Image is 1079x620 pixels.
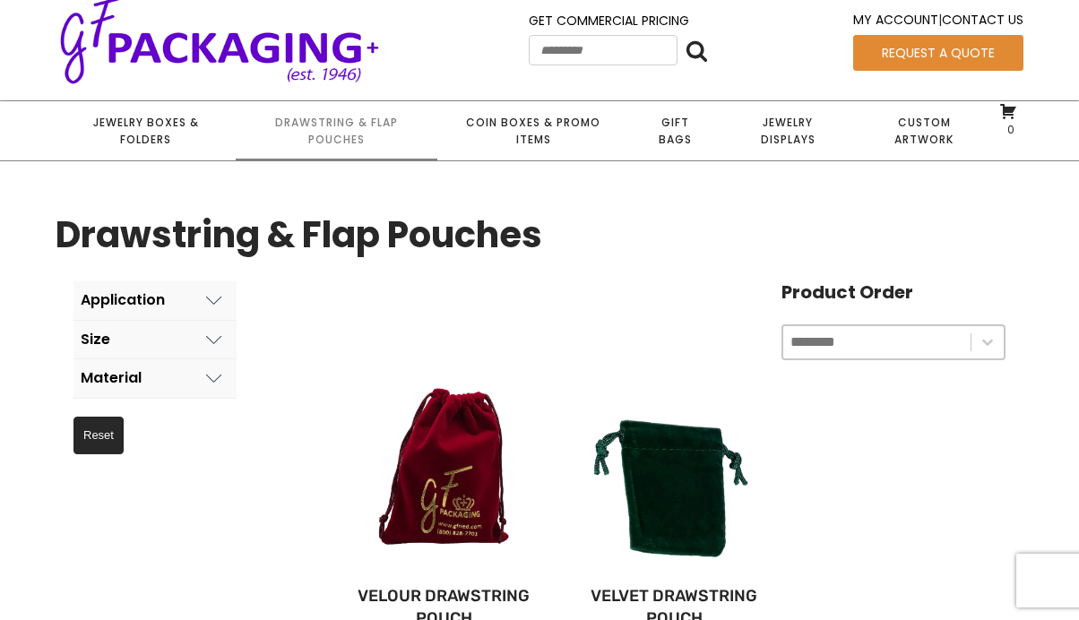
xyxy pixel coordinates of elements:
div: | [853,10,1023,34]
a: Gift Bags [629,101,721,160]
a: My Account [853,11,938,29]
button: Toggle List [971,326,1004,358]
a: Request a Quote [853,35,1023,71]
a: Coin Boxes & Promo Items [437,101,629,160]
a: Jewelry Displays [721,101,854,160]
span: 0 [1003,122,1014,137]
button: Material [73,359,237,398]
div: Material [81,370,142,386]
a: Drawstring & Flap Pouches [236,101,436,160]
button: Size [73,321,237,359]
a: Get Commercial Pricing [529,12,689,30]
button: Application [73,281,237,320]
h1: Drawstring & Flap Pouches [56,206,542,263]
div: Application [81,292,165,308]
a: Custom Artwork [854,101,993,160]
a: Contact Us [942,11,1023,29]
a: Jewelry Boxes & Folders [56,101,236,160]
a: 0 [999,102,1017,136]
h4: Product Order [781,281,1006,303]
button: Reset [73,417,124,454]
div: Size [81,332,110,348]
